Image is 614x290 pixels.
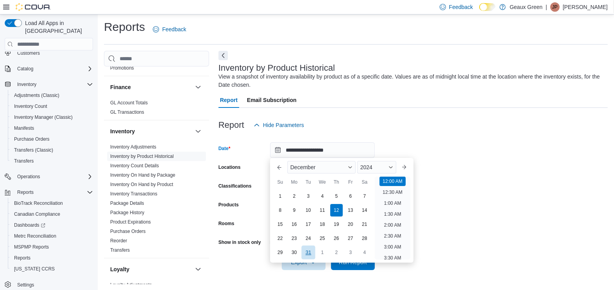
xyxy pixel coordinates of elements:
[274,204,286,217] div: day-8
[344,218,357,231] div: day-20
[11,113,93,122] span: Inventory Manager (Classic)
[11,209,63,219] a: Canadian Compliance
[381,199,404,208] li: 1:00 AM
[8,145,96,156] button: Transfers (Classic)
[379,177,406,186] li: 12:00 AM
[316,204,329,217] div: day-11
[274,176,286,188] div: Su
[11,102,50,111] a: Inventory Count
[11,102,93,111] span: Inventory Count
[302,176,315,188] div: Tu
[251,117,307,133] button: Hide Parameters
[274,246,286,259] div: day-29
[8,220,96,231] a: Dashboards
[17,66,33,72] span: Catalog
[302,232,315,245] div: day-24
[358,218,371,231] div: day-21
[218,73,604,89] div: View a snapshot of inventory availability by product as of a specific date. Values are as of midn...
[510,2,542,12] p: Geaux Green
[358,176,371,188] div: Sa
[316,176,329,188] div: We
[8,252,96,263] button: Reports
[290,164,316,170] span: December
[552,2,558,12] span: JP
[14,48,43,58] a: Customers
[110,191,158,197] a: Inventory Transactions
[110,83,131,91] h3: Finance
[110,209,144,216] span: Package History
[398,161,410,174] button: Next month
[110,65,134,71] span: Promotions
[381,253,404,263] li: 3:30 AM
[14,64,36,73] button: Catalog
[110,210,144,215] a: Package History
[344,246,357,259] div: day-3
[381,242,404,252] li: 3:00 AM
[330,190,343,202] div: day-5
[11,231,93,241] span: Metrc Reconciliation
[104,19,145,35] h1: Reports
[193,127,203,136] button: Inventory
[270,142,375,158] input: Press the down key to enter a popover containing a calendar. Press the escape key to close the po...
[17,174,40,180] span: Operations
[110,109,144,115] a: GL Transactions
[344,204,357,217] div: day-13
[358,190,371,202] div: day-7
[110,83,192,91] button: Finance
[11,264,58,274] a: [US_STATE] CCRS
[218,63,335,73] h3: Inventory by Product Historical
[358,232,371,245] div: day-28
[14,125,34,131] span: Manifests
[220,92,238,108] span: Report
[316,232,329,245] div: day-25
[110,282,152,288] a: Loyalty Adjustments
[11,134,53,144] a: Purchase Orders
[110,163,159,168] a: Inventory Count Details
[110,265,192,273] button: Loyalty
[302,190,315,202] div: day-3
[110,172,175,178] a: Inventory On Hand by Package
[330,232,343,245] div: day-26
[110,219,151,225] span: Product Expirations
[218,120,244,130] h3: Report
[14,172,93,181] span: Operations
[11,242,52,252] a: MSPMP Reports
[8,209,96,220] button: Canadian Compliance
[563,2,608,12] p: [PERSON_NAME]
[218,183,252,189] label: Classifications
[11,145,93,155] span: Transfers (Classic)
[8,101,96,112] button: Inventory Count
[110,200,144,206] a: Package Details
[110,181,173,188] span: Inventory On Hand by Product
[110,238,127,243] a: Reorder
[14,200,63,206] span: BioTrack Reconciliation
[11,134,93,144] span: Purchase Orders
[273,189,372,260] div: December, 2024
[110,182,173,187] a: Inventory On Hand by Product
[274,232,286,245] div: day-22
[17,189,34,195] span: Reports
[14,92,59,98] span: Adjustments (Classic)
[11,253,93,263] span: Reports
[11,220,48,230] a: Dashboards
[8,242,96,252] button: MSPMP Reports
[11,209,93,219] span: Canadian Compliance
[14,80,39,89] button: Inventory
[14,172,43,181] button: Operations
[110,144,156,150] a: Inventory Adjustments
[316,190,329,202] div: day-4
[110,100,148,106] a: GL Account Totals
[379,188,406,197] li: 12:30 AM
[11,253,34,263] a: Reports
[288,204,301,217] div: day-9
[11,124,93,133] span: Manifests
[2,79,96,90] button: Inventory
[14,64,93,73] span: Catalog
[11,220,93,230] span: Dashboards
[360,164,372,170] span: 2024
